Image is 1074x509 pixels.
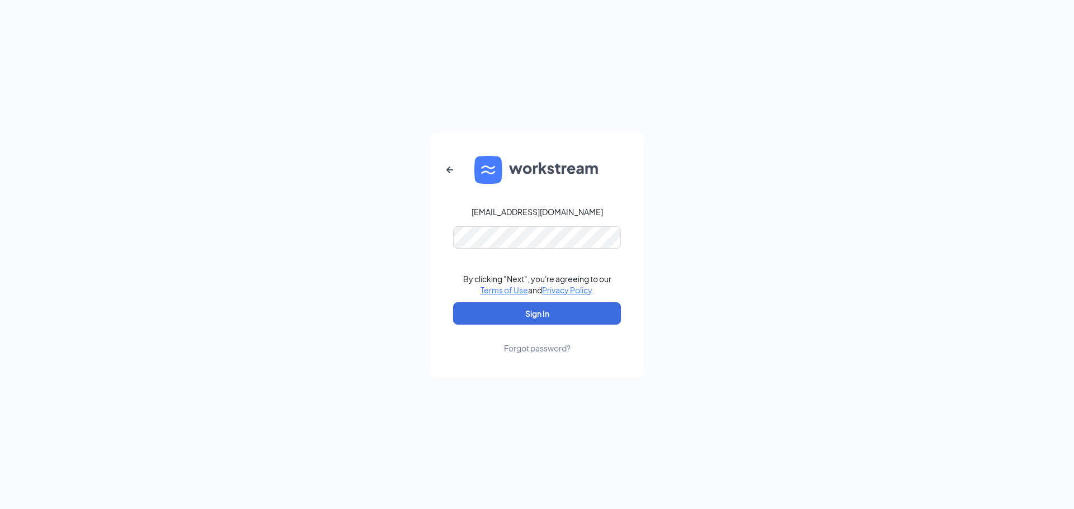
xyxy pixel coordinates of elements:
[436,156,463,183] button: ArrowLeftNew
[453,302,621,325] button: Sign In
[504,325,571,354] a: Forgot password?
[474,156,600,184] img: WS logo and Workstream text
[504,342,571,354] div: Forgot password?
[463,273,611,296] div: By clicking "Next", you're agreeing to our and .
[443,163,456,177] svg: ArrowLeftNew
[481,285,528,295] a: Terms of Use
[472,206,603,217] div: [EMAIL_ADDRESS][DOMAIN_NAME]
[542,285,592,295] a: Privacy Policy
